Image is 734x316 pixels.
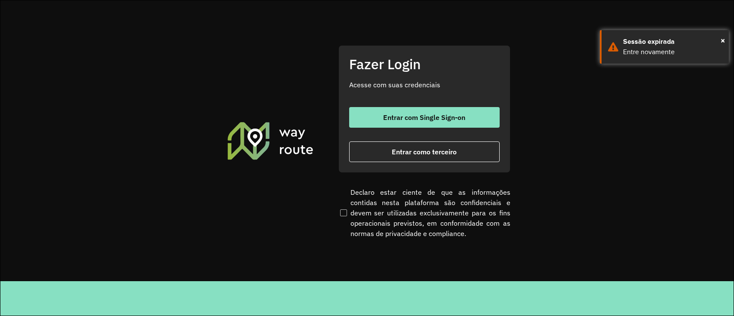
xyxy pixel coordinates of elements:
[349,141,500,162] button: button
[623,37,722,47] div: Sessão expirada
[349,80,500,90] p: Acesse com suas credenciais
[349,56,500,72] h2: Fazer Login
[349,107,500,128] button: button
[226,121,315,160] img: Roteirizador AmbevTech
[721,34,725,47] button: Close
[721,34,725,47] span: ×
[623,47,722,57] div: Entre novamente
[383,114,465,121] span: Entrar com Single Sign-on
[392,148,457,155] span: Entrar como terceiro
[338,187,510,239] label: Declaro estar ciente de que as informações contidas nesta plataforma são confidenciais e devem se...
